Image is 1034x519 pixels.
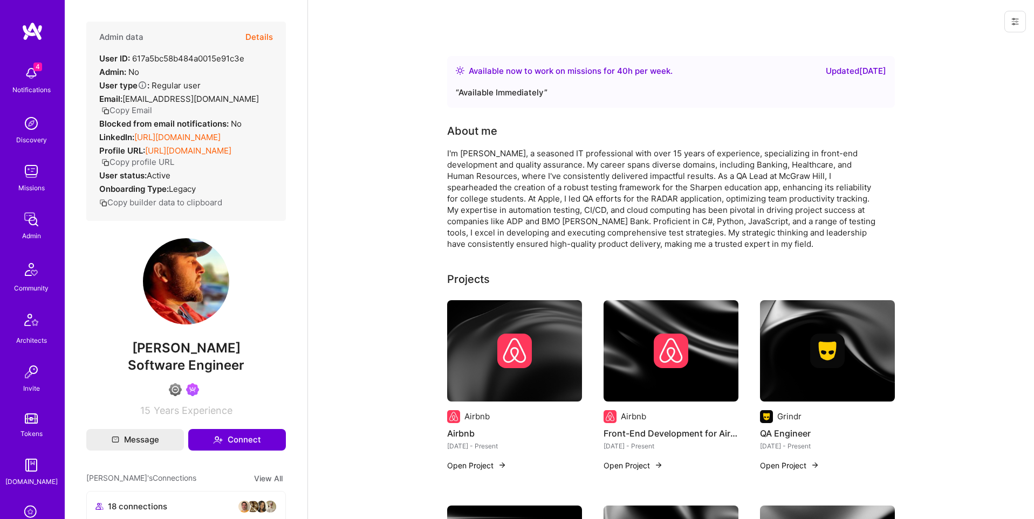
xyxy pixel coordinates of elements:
[447,460,506,471] button: Open Project
[18,257,44,282] img: Community
[464,411,490,422] div: Airbnb
[255,500,268,513] img: avatar
[456,66,464,75] img: Availability
[810,334,845,368] img: Company logo
[101,156,174,168] button: Copy profile URL
[760,426,895,440] h4: QA Engineer
[112,436,119,444] i: icon Mail
[604,300,738,402] img: cover
[169,184,196,194] span: legacy
[99,53,244,64] div: 617a5bc58b484a0015e91c3e
[138,80,147,90] i: Help
[154,405,232,416] span: Years Experience
[447,123,497,139] div: About me
[99,184,169,194] strong: Onboarding Type:
[469,65,673,78] div: Available now to work on missions for h per week .
[99,197,222,208] button: Copy builder data to clipboard
[264,500,277,513] img: avatar
[99,32,143,42] h4: Admin data
[186,383,199,396] img: Been on Mission
[760,440,895,452] div: [DATE] - Present
[128,357,244,373] span: Software Engineer
[14,282,49,294] div: Community
[86,472,196,485] span: [PERSON_NAME]'s Connections
[86,429,184,451] button: Message
[245,22,273,53] button: Details
[497,334,532,368] img: Company logo
[101,105,152,116] button: Copy Email
[101,158,109,167] i: icon Copy
[456,86,886,99] div: “ Available Immediately ”
[447,148,879,250] div: I'm [PERSON_NAME], a seasoned IT professional with over 15 years of experience, specializing in f...
[99,67,126,77] strong: Admin:
[99,118,242,129] div: No
[33,63,42,71] span: 4
[18,182,45,193] div: Missions
[826,65,886,78] div: Updated [DATE]
[16,134,47,146] div: Discovery
[99,132,134,142] strong: LinkedIn:
[108,501,167,512] span: 18 connections
[188,429,286,451] button: Connect
[20,428,43,439] div: Tokens
[12,84,51,95] div: Notifications
[16,335,47,346] div: Architects
[122,94,259,104] span: [EMAIL_ADDRESS][DOMAIN_NAME]
[654,334,688,368] img: Company logo
[145,146,231,156] a: [URL][DOMAIN_NAME]
[621,411,646,422] div: Airbnb
[760,410,773,423] img: Company logo
[86,340,286,356] span: [PERSON_NAME]
[99,80,149,91] strong: User type :
[20,113,42,134] img: discovery
[20,161,42,182] img: teamwork
[99,146,145,156] strong: Profile URL:
[20,209,42,230] img: admin teamwork
[99,170,147,181] strong: User status:
[23,383,40,394] div: Invite
[604,460,663,471] button: Open Project
[251,472,286,485] button: View All
[101,107,109,115] i: icon Copy
[99,53,130,64] strong: User ID:
[617,66,628,76] span: 40
[238,500,251,513] img: avatar
[22,230,41,241] div: Admin
[25,413,38,424] img: tokens
[447,426,582,440] h4: Airbnb
[213,435,223,445] i: icon Connect
[654,461,663,469] img: arrow-right
[20,361,42,383] img: Invite
[447,271,490,287] div: Projects
[777,411,802,422] div: Grindr
[760,300,895,402] img: cover
[22,22,43,41] img: logo
[99,94,122,104] strong: Email:
[447,440,582,452] div: [DATE] - Present
[604,426,738,440] h4: Front-End Development for Airbnb
[447,410,460,423] img: Company logo
[99,80,201,91] div: Regular user
[143,238,229,324] img: User Avatar
[5,476,58,487] div: [DOMAIN_NAME]
[99,66,139,78] div: No
[20,63,42,84] img: bell
[99,199,107,207] i: icon Copy
[811,461,819,469] img: arrow-right
[604,440,738,452] div: [DATE] - Present
[20,454,42,476] img: guide book
[169,383,182,396] img: Limited Access
[147,170,170,181] span: Active
[760,460,819,471] button: Open Project
[498,461,506,469] img: arrow-right
[140,405,150,416] span: 15
[134,132,221,142] a: [URL][DOMAIN_NAME]
[95,502,104,510] i: icon Collaborator
[604,410,617,423] img: Company logo
[447,300,582,402] img: cover
[99,119,231,129] strong: Blocked from email notifications:
[246,500,259,513] img: avatar
[18,309,44,335] img: Architects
